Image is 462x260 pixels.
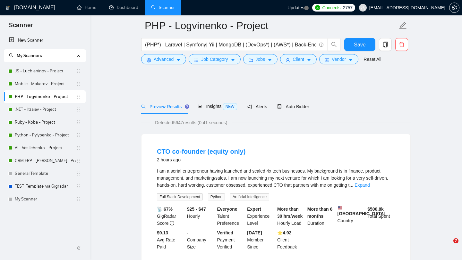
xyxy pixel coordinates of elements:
[293,56,304,63] span: Client
[453,238,458,243] span: 7
[189,54,240,64] button: barsJob Categorycaret-down
[76,107,81,112] span: holder
[343,4,353,11] span: 2757
[217,207,237,212] b: Everyone
[76,145,81,150] span: holder
[286,58,290,62] span: user
[4,34,86,47] li: New Scanner
[9,53,13,58] span: search
[76,245,83,251] span: double-left
[15,129,76,142] a: Python - Pylypenko - Project
[76,133,81,138] span: holder
[276,229,306,250] div: Client Feedback
[157,193,203,200] span: Full Stack Development
[338,206,386,216] b: [GEOGRAPHIC_DATA]
[4,180,86,193] li: TEST_Template_via Gigradar
[231,58,235,62] span: caret-down
[280,54,317,64] button: userClientcaret-down
[157,230,168,235] b: $9.13
[15,90,76,103] a: PHP - Logvinenko - Project
[246,229,276,250] div: Member Since
[156,206,186,227] div: GigRadar Score
[187,230,189,235] b: -
[4,20,38,34] span: Scanner
[198,104,237,109] span: Insights
[354,41,365,49] span: Save
[361,5,365,10] span: user
[396,42,408,47] span: delete
[9,53,42,58] span: My Scanners
[306,206,336,227] div: Duration
[76,120,81,125] span: holder
[216,229,246,250] div: Payment Verified
[307,207,333,219] b: More than 6 months
[4,90,86,103] li: PHP - Logvinenko - Project
[249,58,253,62] span: folder
[247,230,262,235] b: [DATE]
[76,171,81,176] span: holder
[4,142,86,154] li: AI - Vasilchenko - Project
[15,180,76,193] a: TEST_Template_via Gigradar
[15,154,76,167] a: CRM,ERP - [PERSON_NAME] - Project
[350,183,354,188] span: ...
[4,65,86,77] li: JS - Luchianinov - Project
[277,230,291,235] b: ⭐️ 4.92
[348,58,353,62] span: caret-down
[198,104,202,109] span: area-chart
[4,193,86,206] li: My Scanner
[246,206,276,227] div: Experience Level
[277,104,282,109] span: robot
[4,116,86,129] li: Ruby - Koba - Project
[150,119,232,126] span: Detected 5647 results (0.41 seconds)
[230,193,269,200] span: Artificial Intelligence
[322,4,341,11] span: Connects:
[17,53,42,58] span: My Scanners
[154,56,174,63] span: Advanced
[151,5,175,10] a: searchScanner
[4,129,86,142] li: Python - Pylypenko - Project
[366,206,396,227] div: Total Spent
[187,207,206,212] b: $25 - $47
[15,193,76,206] a: My Scanner
[328,38,340,51] button: search
[4,103,86,116] li: .NET - Irzaiev - Project
[268,58,272,62] span: caret-down
[216,206,246,227] div: Talent Preference
[15,142,76,154] a: AI - Vasilchenko - Project
[15,103,76,116] a: .NET - Irzaiev - Project
[399,21,407,30] span: edit
[141,104,187,109] span: Preview Results
[5,3,10,13] img: logo
[364,56,381,63] a: Reset All
[277,104,309,109] span: Auto Bidder
[15,77,76,90] a: Mobile - Makarov - Project
[440,238,456,254] iframe: Intercom live chat
[156,229,186,250] div: Avg Rate Paid
[217,230,234,235] b: Verified
[247,104,267,109] span: Alerts
[395,38,408,51] button: delete
[157,148,245,155] a: CTO co-founder (equity only)
[4,77,86,90] li: Mobile - Makarov - Project
[109,5,138,10] a: dashboardDashboard
[379,38,392,51] button: copy
[145,18,398,34] input: Scanner name...
[176,58,181,62] span: caret-down
[449,5,459,10] span: setting
[208,193,225,200] span: Python
[223,103,237,110] span: NEW
[145,41,316,49] input: Search Freelance Jobs...
[243,54,278,64] button: folderJobscaret-down
[379,42,391,47] span: copy
[336,206,366,227] div: Country
[277,207,303,219] b: More than 30 hrs/week
[76,158,81,163] span: holder
[186,229,216,250] div: Company Size
[449,3,459,13] button: setting
[328,42,340,47] span: search
[355,183,370,188] a: Expand
[319,43,323,47] span: info-circle
[15,167,76,180] a: General Template
[76,69,81,74] span: holder
[15,116,76,129] a: Ruby - Koba - Project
